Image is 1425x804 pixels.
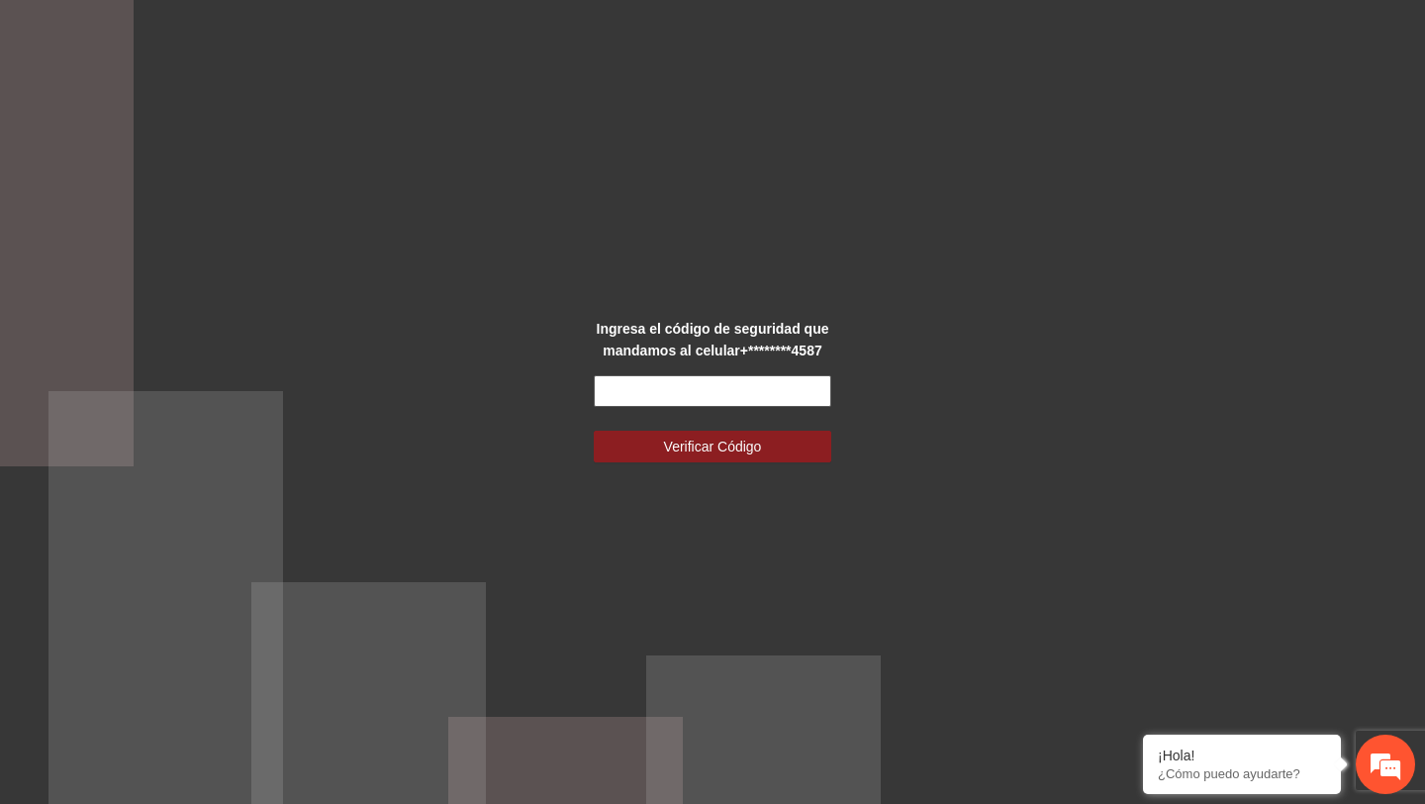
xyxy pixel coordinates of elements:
[325,10,372,57] div: Minimizar ventana de chat en vivo
[664,436,762,457] span: Verificar Código
[1158,766,1326,781] p: ¿Cómo puedo ayudarte?
[10,541,377,610] textarea: Escriba su mensaje y pulse “Intro”
[1158,748,1326,763] div: ¡Hola!
[115,264,273,464] span: Estamos en línea.
[597,321,829,358] strong: Ingresa el código de seguridad que mandamos al celular +********4587
[594,431,831,462] button: Verificar Código
[103,101,332,127] div: Chatee con nosotros ahora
